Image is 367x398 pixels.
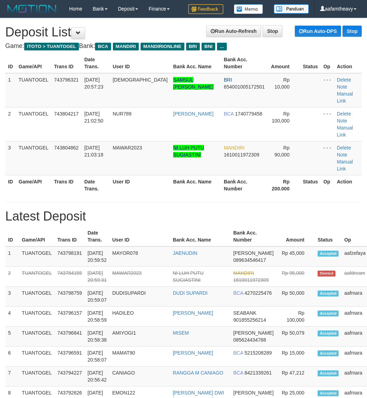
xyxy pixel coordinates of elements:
span: 654001005172501 [224,84,265,90]
a: Manual Link [337,125,353,138]
td: 7 [5,366,19,386]
span: ITOTO > TUANTOGEL [24,43,79,50]
span: ... [217,43,226,50]
span: Accepted [318,310,339,316]
td: Rp 50,000 [277,287,315,307]
th: Bank Acc. Name [170,226,231,246]
td: 2 [5,107,16,141]
th: Status [300,175,321,195]
th: ID [5,175,16,195]
span: Accepted [318,370,339,376]
th: User ID [109,226,170,246]
span: 901855256214 [233,317,266,323]
td: HADILEO [109,307,170,327]
th: Op [321,175,334,195]
td: 743798759 [55,287,85,307]
span: 4270225476 [244,290,272,296]
img: MOTION_logo.png [5,4,59,14]
td: TUANTOGEL [16,107,51,141]
td: TUANTOGEL [19,366,54,386]
span: NUR789 [113,111,131,117]
td: TUANTOGEL [19,327,54,347]
th: Amount [267,53,300,73]
td: 4 [5,307,19,327]
a: JAENUDIN [173,250,197,256]
th: Trans ID [55,226,85,246]
td: 743796591 [55,347,85,366]
span: 1740779458 [235,111,262,117]
td: 5 [5,327,19,347]
a: Run Auto-DPS [295,26,341,37]
td: - - - [321,141,334,175]
span: BCA [95,43,111,50]
td: CANIAGO [109,366,170,386]
a: DUDI SUPARDI [173,290,208,296]
span: [PERSON_NAME] [233,330,274,336]
a: Manual Link [337,91,353,104]
td: MAMAT90 [109,347,170,366]
td: 3 [5,141,16,175]
img: Button%20Memo.svg [234,4,263,14]
a: NI LUH PUTU SUGIASTINI [173,270,204,283]
span: MANDIRI [113,43,139,50]
a: Delete [337,145,351,151]
td: MAYOR078 [109,246,170,267]
a: Note [337,118,347,124]
a: Manual Link [337,159,353,172]
a: [PERSON_NAME] [173,111,213,117]
td: 743798191 [55,246,85,267]
a: SAMSUL [PERSON_NAME] [173,77,213,90]
th: Amount [277,226,315,246]
img: panduan.png [274,4,309,14]
td: MAWAR2023 [109,267,170,287]
h1: Latest Deposit [5,209,362,223]
span: BCA [233,370,243,376]
span: Accepted [318,330,339,336]
th: Trans ID [51,53,81,73]
a: RANGGA M CANIAGO [173,370,223,376]
th: Bank Acc. Number [221,53,268,73]
td: Rp 50,079 [277,327,315,347]
span: Rp 100,000 [272,111,290,124]
span: 743796321 [54,77,79,83]
span: Accepted [318,390,339,396]
span: 1610011972309 [224,152,259,158]
th: Date Trans. [81,175,110,195]
span: 743804862 [54,145,79,151]
span: BRI [186,43,200,50]
span: Deleted [318,271,335,277]
span: BCA [233,350,243,356]
th: Action [334,175,362,195]
span: [DATE] 20:57:23 [84,77,103,90]
span: 5215208289 [244,350,272,356]
span: [DATE] 21:02:50 [84,111,103,124]
td: TUANTOGEL [19,347,54,366]
td: 1 [5,246,19,267]
td: TUANTOGEL [19,246,54,267]
span: Rp 90,000 [274,145,290,158]
td: Rp 100,000 [277,307,315,327]
td: - - - [321,73,334,107]
a: [PERSON_NAME] [173,310,213,316]
span: BCA [224,111,234,117]
a: Stop [263,25,283,37]
span: 743804217 [54,111,79,117]
span: Accepted [318,251,339,257]
a: Delete [337,111,351,117]
span: Accepted [318,350,339,356]
h1: Deposit List [5,25,362,39]
th: Action [334,53,362,73]
span: [PERSON_NAME] [233,250,274,256]
span: MANDIRIONLINE [141,43,184,50]
a: Stop [342,26,362,37]
span: BNI [202,43,215,50]
span: [DEMOGRAPHIC_DATA] [113,77,168,83]
td: 743784155 [55,267,85,287]
span: MANDIRI [224,145,245,151]
th: ID [5,53,16,73]
td: - - - [321,107,334,141]
th: User ID [110,175,170,195]
th: Bank Acc. Number [231,226,277,246]
a: Note [337,84,347,90]
span: [DATE] 21:03:18 [84,145,103,158]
